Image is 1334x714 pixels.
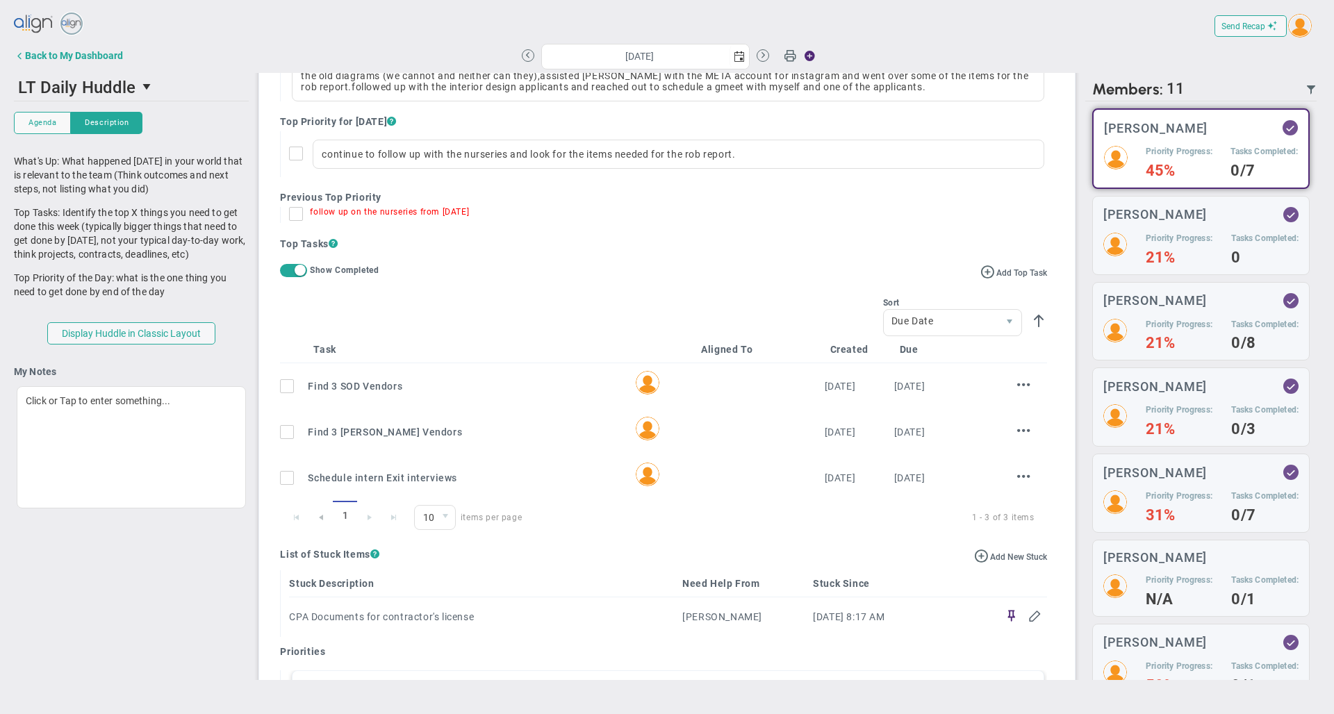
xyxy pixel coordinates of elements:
div: Find 3 SOD Vendors [308,379,630,394]
h3: [PERSON_NAME] [1103,294,1208,307]
div: Mon Aug 25 2025 08:43:09 GMT-0500 (Central Daylight Time) [825,470,889,485]
h5: Priority Progress: [1146,404,1212,416]
h5: Priority Progress: [1146,146,1212,158]
div: Mon Aug 25 2025 08:42:39 GMT-0500 (Central Daylight Time) [825,424,889,440]
img: 202269.Person.photo [1288,14,1312,38]
span: Print Huddle [784,49,796,68]
h4: My Notes [14,365,249,378]
span: [DATE] [894,472,925,483]
h4: List of Stuck Items [280,548,1046,561]
h5: Tasks Completed: [1231,404,1299,416]
span: 10 [415,506,435,529]
h4: 31% [1146,509,1212,522]
span: 11 [1167,80,1185,99]
h4: 21% [1146,337,1212,349]
th: Aligned To [695,336,825,363]
span: Action Button [798,47,816,65]
th: Due [894,336,964,363]
th: Task [308,336,636,363]
img: 202275.Person.photo [1103,319,1127,342]
h4: 21% [1146,251,1212,264]
div: Mon Aug 25 2025 08:42:05 GMT-0500 (Central Daylight Time) [825,379,889,394]
span: select [998,310,1021,336]
button: Edit this stuck [1018,608,1041,623]
span: Add Top Task [996,268,1047,278]
img: Jessicca Gonzalez [636,417,659,440]
h4: Top Priority for [DATE] [280,115,1046,128]
h4: 0/1 [1231,679,1299,692]
span: select [136,75,160,99]
div: Updated Status [1286,638,1296,647]
th: Stuck Description [289,570,682,597]
span: 1 - 3 of 3 items [538,509,1034,526]
h4: 21% [1146,423,1212,435]
h4: 0/1 [1231,593,1299,606]
button: Add New Stuck [974,548,1047,563]
h3: [PERSON_NAME] [1103,380,1208,393]
h5: Priority Progress: [1146,233,1212,244]
span: items per page [414,505,522,530]
img: 202687.Person.photo [1103,661,1127,684]
span: assisted [PERSON_NAME] with the META account for instagram and went over some of the items for th... [301,70,1028,92]
th: Created [825,336,894,363]
button: Display Huddle in Classic Layout [47,322,215,344]
img: 202269.Person.photo [1104,146,1128,169]
h4: Priorities [280,645,1046,658]
h5: Tasks Completed: [1231,233,1299,244]
div: Find 3 Taylor Juniper Vendors [308,424,630,440]
h5: Tasks Completed: [1231,661,1299,672]
span: [DATE] [894,381,925,392]
h4: 45% [1146,165,1212,177]
h3: [PERSON_NAME] [1103,466,1208,479]
h5: Priority Progress: [1146,490,1212,502]
h4: 0/7 [1231,509,1299,522]
img: 202276.Person.photo [1103,490,1127,514]
img: Jessicca Gonzalez [636,371,659,395]
span: Due Date [884,310,998,333]
h5: Priority Progress: [1146,661,1212,672]
h4: Previous Top Priority [280,191,1046,204]
h5: Tasks Completed: [1230,146,1298,158]
p: What's Up: What happened [DATE] in your world that is relevant to the team (Think outcomes and ne... [14,154,249,196]
span: [DATE] [894,426,925,438]
div: continue to follow up with the nurseries and look for the items needed for the rob report. [313,140,1044,169]
td: [DATE] 8:17 AM [813,597,972,636]
span: LT Daily Huddle [18,78,135,97]
span: select [730,44,749,69]
h4: N/A [1146,593,1212,606]
h3: [PERSON_NAME] [1103,208,1208,221]
div: CPA Documents for contractor's license [289,609,677,624]
h5: Tasks Completed: [1231,319,1299,331]
img: Jessicca Gonzalez [636,463,659,486]
img: 193494.Person.photo [1103,233,1127,256]
h4: 50% [1146,679,1212,692]
div: Updated Status [1285,123,1295,133]
div: Updated Status [1286,381,1296,391]
div: Updated Status [1286,296,1296,306]
div: follow up on the nurseries from [DATE] [310,207,469,223]
h4: Top Tasks [280,237,1046,251]
span: Agenda [28,117,56,128]
div: Schedule intern Exit interviews [308,470,630,485]
button: This is no longer a challenge! [1005,608,1018,623]
span: 1 [333,501,357,531]
button: Description [71,112,142,134]
h3: [PERSON_NAME] [1103,551,1208,564]
h3: [PERSON_NAME] [1104,122,1208,135]
div: Updated Status [1286,467,1296,477]
h4: 0/7 [1230,165,1298,177]
span: 0 [414,505,456,530]
span: Members: [1092,80,1163,99]
h4: 0/3 [1231,423,1299,435]
div: Back to My Dashboard [25,50,123,61]
div: Sort [883,298,1022,308]
img: 202270.Person.photo [1103,404,1127,428]
h5: Tasks Completed: [1231,574,1299,586]
h4: 0 [1231,251,1299,264]
img: align-logo.svg [14,10,54,38]
span: Description [85,117,129,128]
button: Send Recap [1214,15,1287,37]
span: Send Recap [1221,22,1265,31]
span: Filter Updated Members [1306,84,1317,95]
th: Need Help From [682,570,813,597]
